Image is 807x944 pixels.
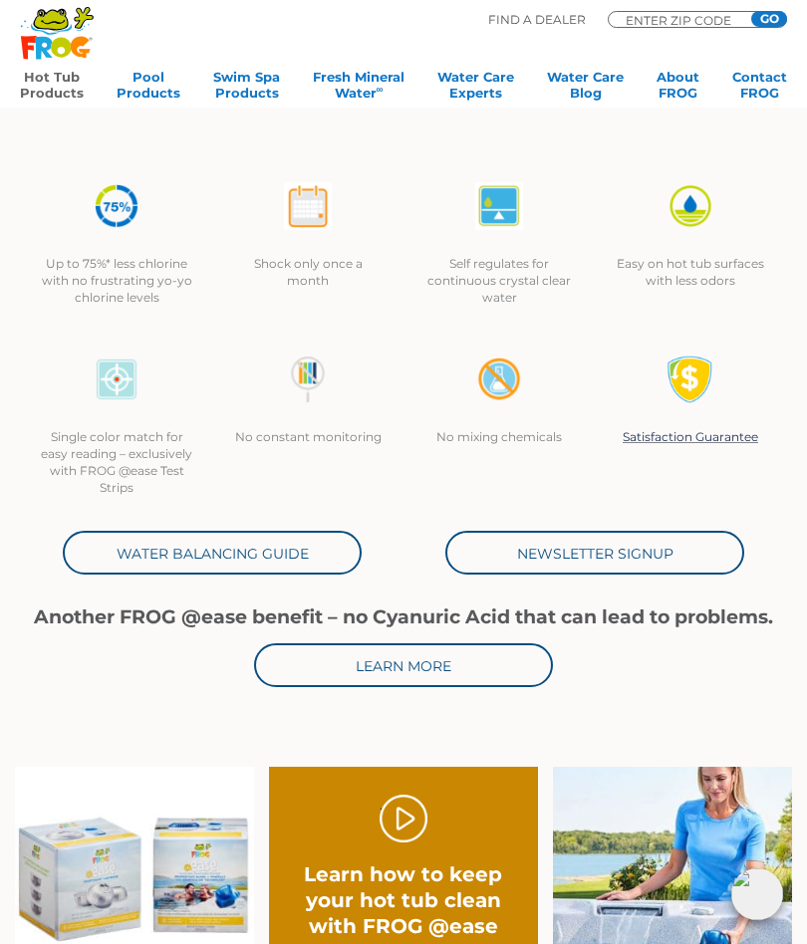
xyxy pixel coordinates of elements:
img: Satisfaction Guarantee Icon [667,355,714,403]
a: Water CareExperts [437,69,514,109]
a: AboutFROG [657,69,699,109]
img: icon-atease-easy-on [667,182,714,230]
p: Find A Dealer [488,11,586,29]
a: Water CareBlog [547,69,624,109]
a: Satisfaction Guarantee [623,429,758,444]
a: Water Balancing Guide [63,531,362,575]
h2: Learn how to keep your hot tub clean with FROG @ease [296,861,511,939]
p: No mixing chemicals [423,428,575,445]
a: Play Video [380,795,427,842]
a: Swim SpaProducts [213,69,280,109]
p: Self regulates for continuous crystal clear water [423,255,575,306]
p: Single color match for easy reading – exclusively with FROG @ease Test Strips [41,428,192,496]
img: no-mixing1 [475,355,523,403]
a: Learn More [254,643,553,687]
input: Zip Code Form [624,15,743,25]
a: Fresh MineralWater∞ [313,69,404,109]
p: Up to 75%* less chlorine with no frustrating yo-yo chlorine levels [41,255,192,306]
img: icon-atease-75percent-less [93,182,140,230]
a: ContactFROG [732,69,787,109]
p: No constant monitoring [232,428,384,445]
h1: Another FROG @ease benefit – no Cyanuric Acid that can lead to problems. [21,606,786,628]
sup: ∞ [377,84,384,95]
a: Newsletter Signup [445,531,744,575]
img: icon-atease-color-match [93,355,140,403]
p: Easy on hot tub surfaces with less odors [615,255,766,289]
img: no-constant-monitoring1 [284,355,332,403]
a: PoolProducts [117,69,180,109]
img: openIcon [731,868,783,920]
p: Shock only once a month [232,255,384,289]
img: atease-icon-shock-once [284,182,332,230]
a: Hot TubProducts [20,69,84,109]
img: atease-icon-self-regulates [475,182,523,230]
input: GO [751,11,787,27]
